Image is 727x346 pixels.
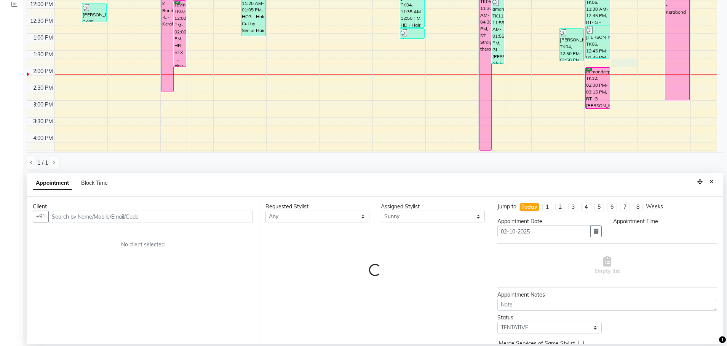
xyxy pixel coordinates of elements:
div: [PERSON_NAME], TK06, 12:45 PM-01:45 PM, H-SPA - NASHI - Premium hair spa service - Nashi [586,26,610,58]
div: Jump to [497,203,516,211]
div: Today [521,203,537,211]
div: 4:30 PM [32,151,54,159]
li: 4 [581,203,591,211]
li: 2 [555,203,565,211]
span: Appointment [33,176,72,190]
span: Block Time [81,179,108,186]
input: Search by Name/Mobile/Email/Code [48,211,253,222]
div: 4:00 PM [32,134,54,142]
li: 5 [594,203,604,211]
div: Appointment Date [497,217,601,225]
div: Appointment Notes [497,291,717,299]
li: 8 [633,203,643,211]
div: No client selected [51,241,235,249]
div: 1:30 PM [32,51,54,59]
span: Empty list [594,256,620,275]
div: khush, TK10, 12:50 PM-01:10 PM, TH-EB - Eyebrows,TH-FH - Forehead [400,29,424,38]
li: 3 [568,203,578,211]
div: savina, TK07, 12:00 PM-02:00 PM, HR-BTX -L - Hair [MEDICAL_DATA] [174,1,185,67]
div: 1:00 PM [32,34,54,42]
li: 7 [620,203,630,211]
div: 3:30 PM [32,117,54,125]
div: [PERSON_NAME], TK04, 12:50 PM-01:50 PM, HDo - Hair Do Advance,HACCES-Hair Accessories [559,29,583,61]
div: 12:00 PM [29,0,54,8]
div: Appointment Time [613,217,717,225]
span: 1 / 1 [37,159,48,167]
div: Weeks [646,203,663,211]
div: Requested Stylist [265,203,369,211]
div: Client [33,203,253,211]
button: Close [706,176,717,188]
div: 3:00 PM [32,101,54,109]
div: [PERSON_NAME], TK08, 12:05 PM-12:40 PM, TH-EB - Eyebrows,WX-CHIN-RC - Waxing Chin - Premium,WX-UL... [82,3,106,22]
div: Assigned Stylist [381,203,485,211]
li: 1 [542,203,552,211]
input: yyyy-mm-dd [497,225,590,237]
button: +91 [33,211,49,222]
div: Status [497,314,601,322]
div: 2:00 PM [32,67,54,75]
li: 6 [607,203,617,211]
div: dr.mandeep, TK12, 02:00 PM-03:15 PM, RT-IG - [PERSON_NAME] Touchup(one inch only) [586,68,610,108]
div: 2:30 PM [32,84,54,92]
div: 12:30 PM [29,17,54,25]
